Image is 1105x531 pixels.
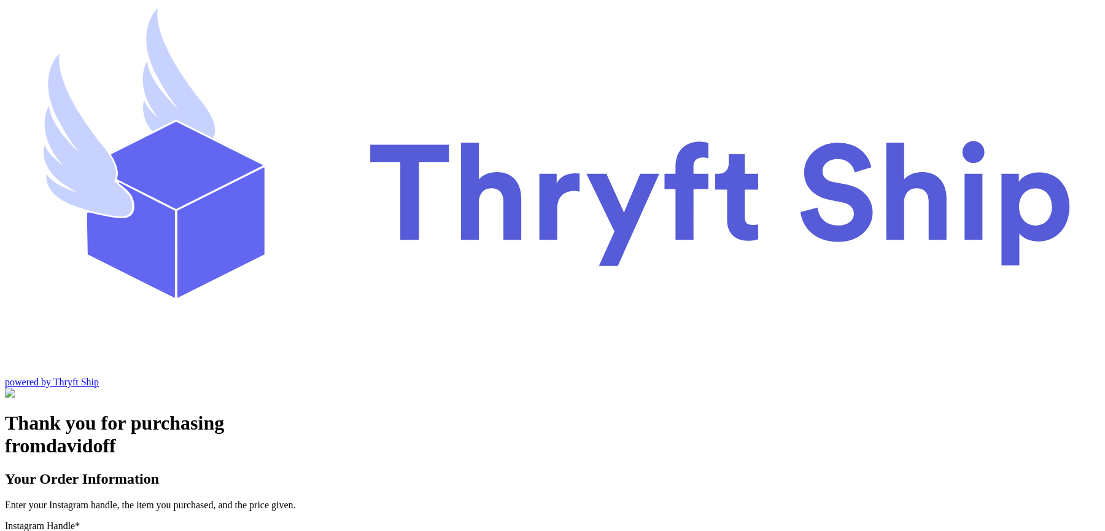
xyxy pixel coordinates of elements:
label: Instagram Handle [5,521,80,531]
img: Customer Form Background [5,388,127,399]
p: Enter your Instagram handle, the item you purchased, and the price given. [5,500,1100,511]
span: davidoff [46,435,116,457]
h1: Thank you for purchasing from [5,412,1100,457]
a: powered by Thryft Ship [5,377,99,387]
h2: Your Order Information [5,471,1100,487]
